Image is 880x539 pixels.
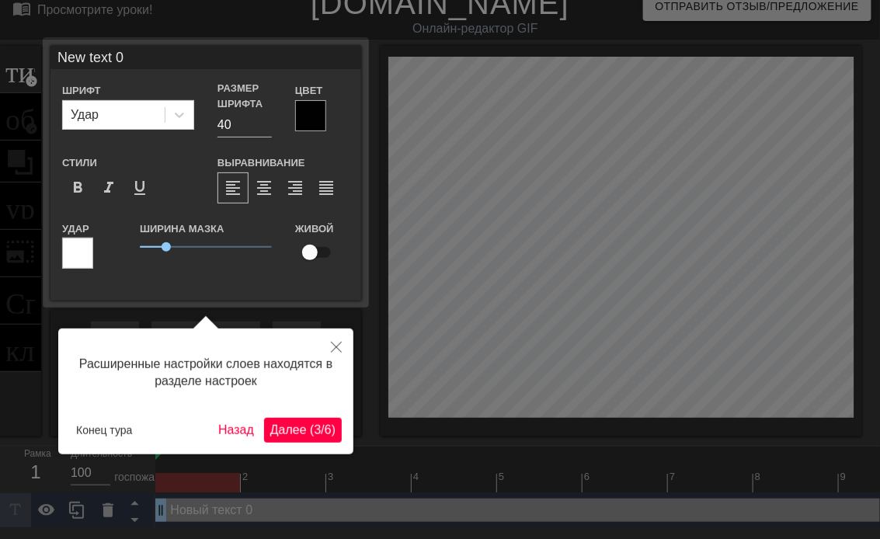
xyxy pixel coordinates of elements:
button: Назад [212,418,260,443]
button: Конец тура [70,419,138,442]
span: Далее (3/6) [270,423,336,436]
div: Расширенные настройки слоев находятся в разделе настроек [70,340,342,406]
button: Следующий [264,418,342,443]
button: Закрывать [319,329,353,364]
